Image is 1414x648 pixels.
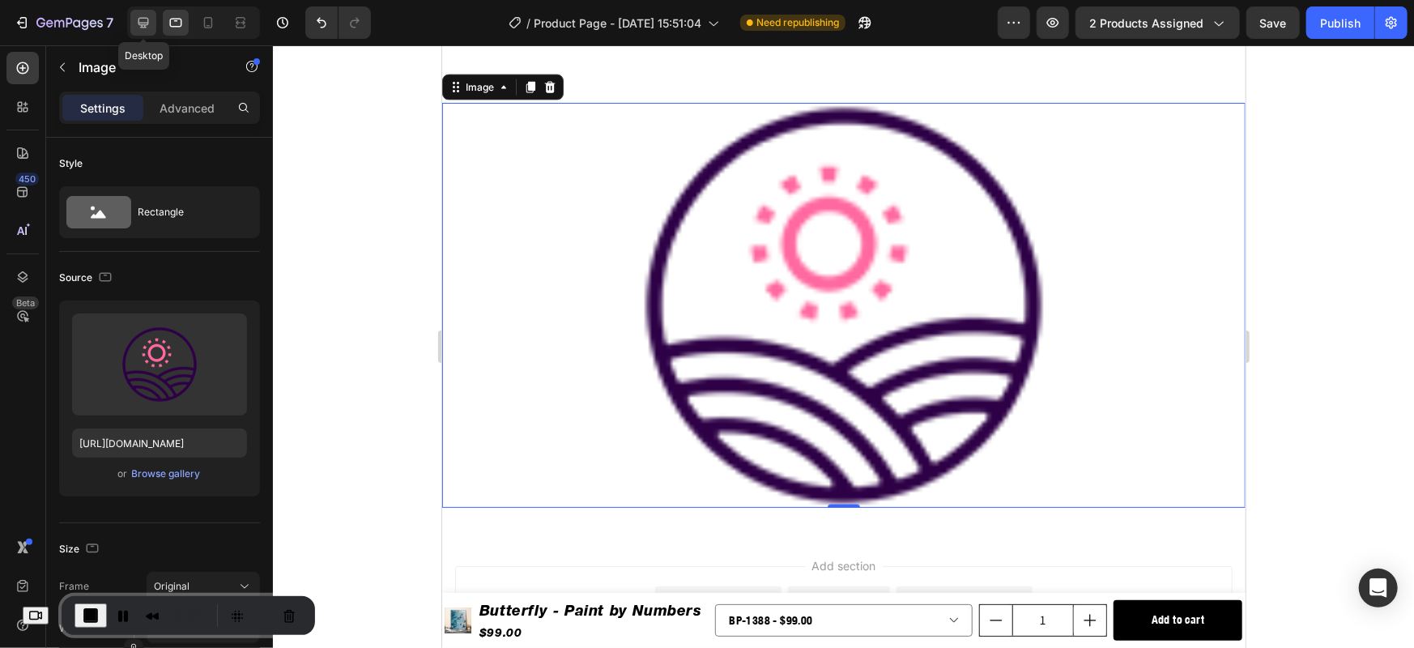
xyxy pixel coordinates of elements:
[121,326,198,403] img: preview-image
[570,560,632,590] input: quantity
[138,194,236,231] div: Rectangle
[59,267,115,289] div: Source
[1359,569,1398,607] div: Open Intercom Messenger
[671,555,800,595] button: Add to cart
[1246,6,1300,39] button: Save
[1089,15,1203,32] span: 2 products assigned
[709,565,762,585] div: Add to cart
[59,539,102,561] div: Size
[106,13,113,32] p: 7
[538,560,570,590] button: decrement
[131,466,202,482] button: Browse gallery
[154,579,190,594] span: Original
[199,58,604,463] img: gempages_502584535817389088-885f682d-6341-4d73-8882-9bc5469156ac.png
[442,45,1246,648] iframe: To enrich screen reader interactions, please activate Accessibility in Grammarly extension settings
[15,173,39,185] div: 450
[632,560,664,590] button: increment
[20,35,55,49] div: Image
[6,6,121,39] button: 7
[147,572,260,601] button: Original
[1306,6,1374,39] button: Publish
[118,464,128,484] span: or
[1075,6,1240,39] button: 2 products assigned
[364,512,441,529] span: Add section
[534,15,701,32] span: Product Page - [DATE] 15:51:04
[1260,16,1287,30] span: Save
[79,58,216,77] p: Image
[1320,15,1361,32] div: Publish
[526,15,530,32] span: /
[12,296,39,309] div: Beta
[59,156,83,171] div: Style
[72,428,247,458] input: https://example.com/image.jpg
[80,100,126,117] p: Settings
[59,579,89,594] label: Frame
[132,467,201,481] div: Browse gallery
[756,15,839,30] span: Need republishing
[305,6,371,39] div: Undo/Redo
[160,100,215,117] p: Advanced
